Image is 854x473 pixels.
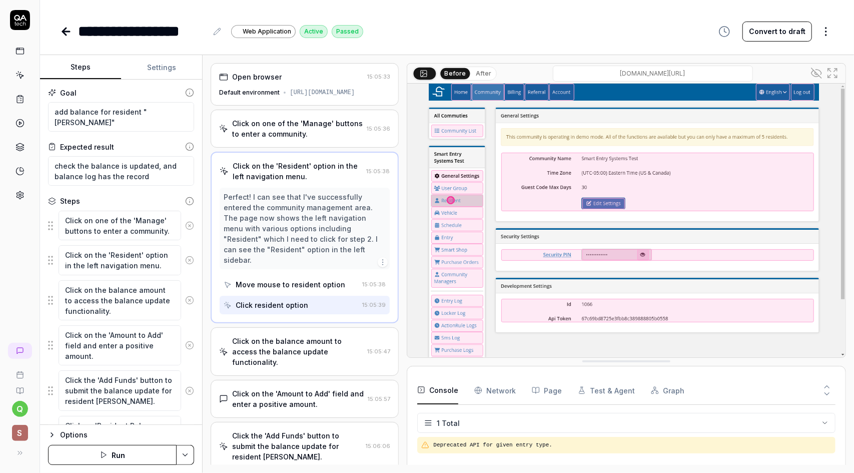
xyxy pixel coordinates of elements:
button: q [12,401,28,417]
a: Documentation [4,379,36,395]
time: 15:05:38 [366,168,390,175]
time: 15:05:36 [367,125,390,132]
button: Before [441,68,470,79]
button: S [4,417,36,443]
button: Console [417,376,458,404]
a: Book a call with us [4,363,36,379]
time: 15:05:47 [367,348,390,355]
div: Open browser [232,72,282,82]
button: Click resident option15:05:39 [220,296,390,314]
button: Run [48,445,177,465]
div: [URL][DOMAIN_NAME] [290,88,355,97]
div: Click resident option [236,300,308,310]
div: Click the 'Add Funds' button to submit the balance update for resident [PERSON_NAME]. [232,430,362,462]
button: Page [532,376,562,404]
button: Remove step [181,381,198,401]
button: Open in full screen [824,65,840,81]
div: Suggestions [48,280,194,321]
div: Options [60,429,194,441]
div: Click on one of the 'Manage' buttons to enter a community. [232,118,363,139]
time: 15:05:57 [368,395,390,402]
div: Suggestions [48,210,194,241]
span: Web Application [243,27,291,36]
div: Goal [60,88,77,98]
button: After [472,68,495,79]
button: Remove step [181,290,198,310]
time: 15:05:38 [362,281,386,288]
button: Remove step [181,250,198,270]
span: S [12,425,28,441]
button: Network [474,376,516,404]
div: Expected result [60,142,114,152]
div: Click on the 'Resident' option in the left navigation menu. [233,161,362,182]
img: Screenshot [407,84,845,357]
time: 15:05:33 [367,73,390,80]
div: Click on the 'Amount to Add' field and enter a positive amount. [232,388,364,409]
div: Suggestions [48,325,194,366]
div: Move mouse to resident option [236,279,345,290]
pre: Deprecated API for given entry type. [433,441,831,449]
div: Click on the balance amount to access the balance update functionality. [232,336,363,367]
button: Remove step [181,216,198,236]
time: 15:06:06 [366,442,390,449]
time: 15:05:39 [362,301,386,308]
button: Graph [651,376,684,404]
button: Show all interative elements [808,65,824,81]
div: Suggestions [48,415,194,467]
div: Passed [332,25,363,38]
div: Default environment [219,88,280,97]
div: Suggestions [48,245,194,275]
button: Remove step [181,335,198,355]
button: Settings [121,56,202,80]
div: Active [300,25,328,38]
div: Suggestions [48,370,194,411]
button: Convert to draft [742,22,812,42]
button: Options [48,429,194,441]
a: New conversation [8,343,32,359]
button: Test & Agent [578,376,635,404]
button: Move mouse to resident option15:05:38 [220,275,390,294]
button: View version history [712,22,736,42]
div: Perfect! I can see that I've successfully entered the community management area. The page now sho... [224,192,386,265]
button: Steps [40,56,121,80]
div: Steps [60,196,80,206]
a: Web Application [231,25,296,38]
